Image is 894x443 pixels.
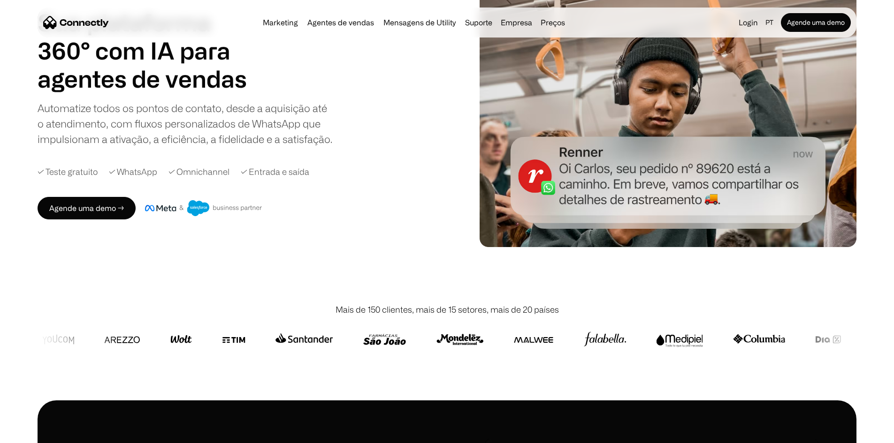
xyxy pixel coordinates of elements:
div: 1 of 4 [38,65,253,93]
div: ✓ Omnichannel [168,165,229,178]
div: Empresa [501,16,532,29]
div: ✓ Entrada e saída [241,165,309,178]
a: Marketing [259,19,302,26]
a: Agentes de vendas [304,19,378,26]
img: Meta e crachá de parceiro de negócios do Salesforce. [145,200,262,216]
a: Mensagens de Utility [380,19,459,26]
a: Login [735,16,762,29]
aside: Language selected: Português (Brasil) [9,426,56,440]
a: Agende uma demo [781,13,851,32]
a: Preços [537,19,569,26]
h1: agentes de vendas [38,65,253,93]
a: Suporte [461,19,496,26]
a: Agende uma demo → [38,197,136,219]
div: Empresa [498,16,535,29]
div: carousel [38,65,253,93]
div: ✓ WhatsApp [109,165,157,178]
div: pt [765,16,773,29]
ul: Language list [19,427,56,440]
div: pt [762,16,779,29]
div: Automatize todos os pontos de contato, desde a aquisição até o atendimento, com fluxos personaliz... [38,100,333,147]
div: ✓ Teste gratuito [38,165,98,178]
div: Mais de 150 clientes, mais de 15 setores, mais de 20 países [336,303,559,316]
a: home [43,15,109,30]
